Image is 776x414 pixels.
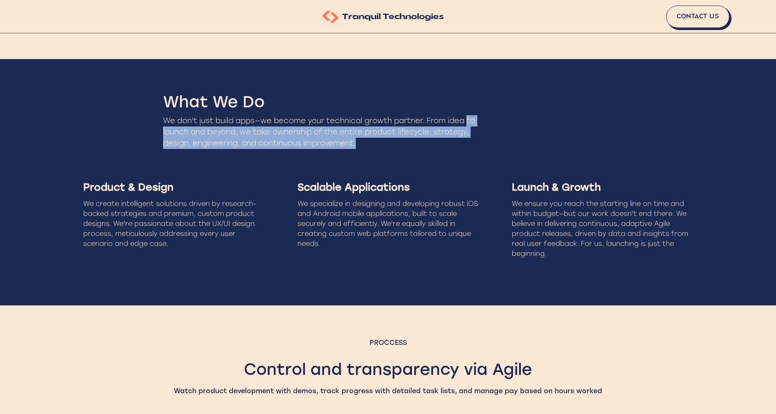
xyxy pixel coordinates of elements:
[163,115,478,149] div: We don't just build apps—we become your technical growth partner. From idea to launch and beyond,...
[342,14,444,21] span: Tranquil Technologies
[298,181,478,193] div: Scalable Applications
[512,199,693,259] div: We ensure you reach the starting line on time and within budget—but our work doesn't end there. W...
[666,5,729,28] a: Contact Us
[298,199,478,249] div: We specialize in designing and developing robust iOS and Android mobile applications, built to sc...
[58,339,718,347] div: Proccess
[163,92,613,112] div: What We Do
[512,181,693,193] div: Launch & Growth
[83,181,264,193] div: Product & Design
[58,360,718,379] div: Control and transparency via Agile
[124,387,652,395] div: Watch product development with demos, track progress with detailed task lists, and manage pay bas...
[322,11,339,22] img: Tranquil Technologies Logo
[83,199,264,249] div: We create intelligent solutions driven by research-backed strategies and premium, custom product ...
